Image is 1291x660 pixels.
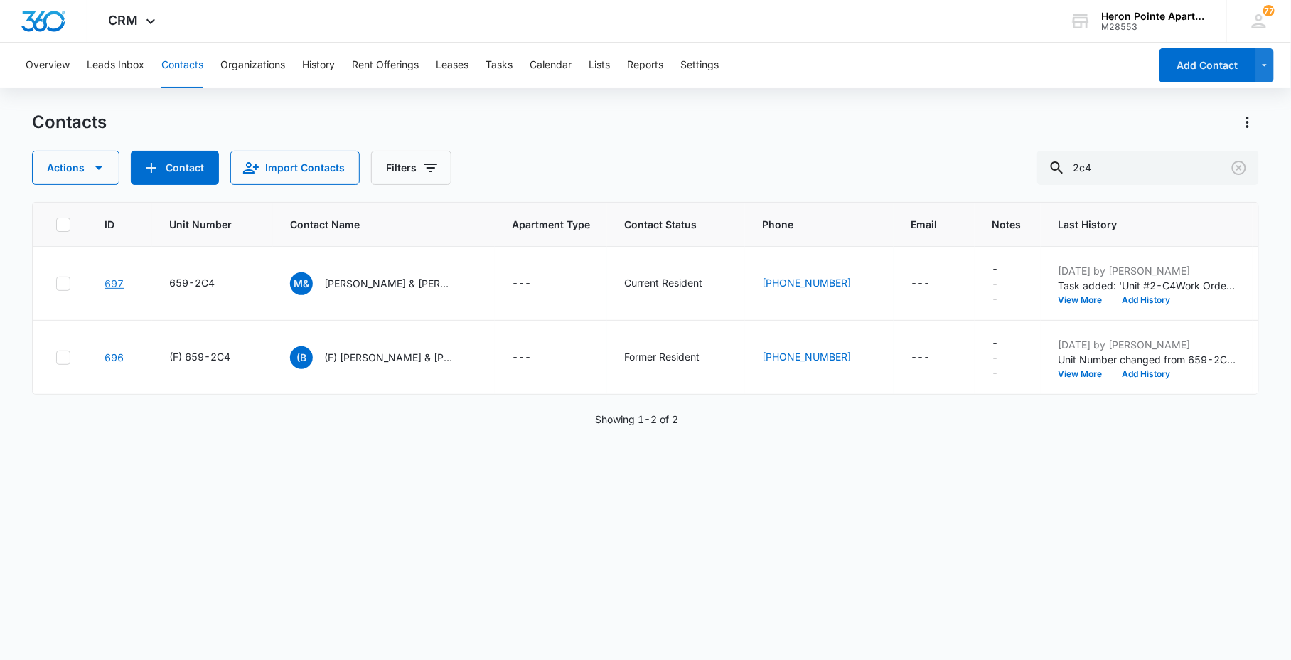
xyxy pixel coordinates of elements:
[512,349,531,366] div: ---
[624,275,728,292] div: Contact Status - Current Resident - Select to Edit Field
[169,349,256,366] div: Unit Number - (F) 659-2C4 - Select to Edit Field
[1112,296,1180,304] button: Add History
[512,217,590,232] span: Apartment Type
[169,349,230,364] div: (F) 659-2C4
[1228,156,1250,179] button: Clear
[1058,217,1215,232] span: Last History
[1058,263,1236,278] p: [DATE] by [PERSON_NAME]
[230,151,360,185] button: Import Contacts
[512,275,557,292] div: Apartment Type - - Select to Edit Field
[169,275,215,290] div: 659-2C4
[161,43,203,88] button: Contacts
[512,275,531,292] div: ---
[290,217,457,232] span: Contact Name
[992,335,1024,380] div: Notes - - Select to Edit Field
[1102,22,1206,32] div: account id
[1102,11,1206,22] div: account name
[1112,370,1180,378] button: Add History
[87,43,144,88] button: Leads Inbox
[762,349,851,364] a: [PHONE_NUMBER]
[762,275,877,292] div: Phone - (970) 803-4022 - Select to Edit Field
[624,349,700,364] div: Former Resident
[911,275,930,292] div: ---
[290,272,313,295] span: M&
[352,43,419,88] button: Rent Offerings
[1263,5,1275,16] span: 77
[109,13,139,28] span: CRM
[992,335,998,380] div: ---
[324,350,452,365] p: (F) [PERSON_NAME] & [PERSON_NAME]
[624,275,702,290] div: Current Resident
[1037,151,1259,185] input: Search Contacts
[627,43,663,88] button: Reports
[762,275,851,290] a: [PHONE_NUMBER]
[624,349,725,366] div: Contact Status - Former Resident - Select to Edit Field
[680,43,719,88] button: Settings
[1058,278,1236,293] p: Task added: 'Unit #2-C4Work Order: Flickering Light Bulbs '
[1263,5,1275,16] div: notifications count
[436,43,468,88] button: Leases
[290,272,478,295] div: Contact Name - Mathew & Lisa Schinke - Select to Edit Field
[131,151,219,185] button: Add Contact
[624,217,707,232] span: Contact Status
[32,151,119,185] button: Actions
[26,43,70,88] button: Overview
[911,275,955,292] div: Email - - Select to Edit Field
[530,43,572,88] button: Calendar
[589,43,610,88] button: Lists
[992,217,1024,232] span: Notes
[596,412,679,427] p: Showing 1-2 of 2
[32,112,107,133] h1: Contacts
[169,275,240,292] div: Unit Number - 659-2C4 - Select to Edit Field
[324,276,452,291] p: [PERSON_NAME] & [PERSON_NAME]
[911,349,930,366] div: ---
[105,277,124,289] a: Navigate to contact details page for Mathew & Lisa Schinke
[486,43,513,88] button: Tasks
[1058,337,1236,352] p: [DATE] by [PERSON_NAME]
[911,349,955,366] div: Email - - Select to Edit Field
[105,351,124,363] a: Navigate to contact details page for (F) Brian Hoium & Olivia Davis
[220,43,285,88] button: Organizations
[1236,111,1259,134] button: Actions
[290,346,313,369] span: (B
[1159,48,1255,82] button: Add Contact
[762,217,856,232] span: Phone
[1058,352,1236,367] p: Unit Number changed from 659-2C4 to (F) 659-2C4.
[169,217,256,232] span: Unit Number
[371,151,451,185] button: Filters
[992,261,1024,306] div: Notes - - Select to Edit Field
[302,43,335,88] button: History
[1058,370,1112,378] button: View More
[992,261,998,306] div: ---
[105,217,114,232] span: ID
[1058,296,1112,304] button: View More
[512,349,557,366] div: Apartment Type - - Select to Edit Field
[911,217,937,232] span: Email
[762,349,877,366] div: Phone - (763) 999-1194 - Select to Edit Field
[290,346,478,369] div: Contact Name - (F) Brian Hoium & Olivia Davis - Select to Edit Field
